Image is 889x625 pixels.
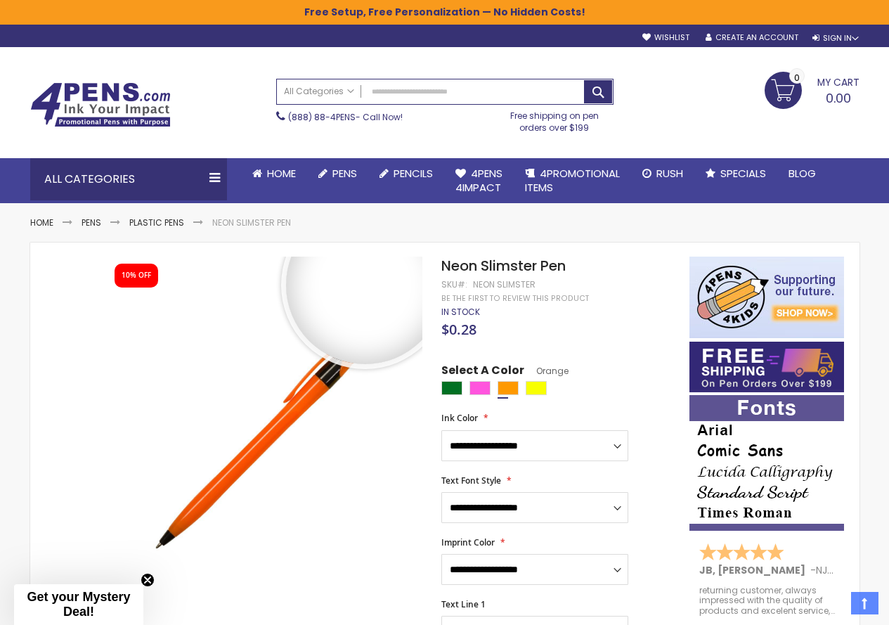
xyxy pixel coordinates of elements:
[699,586,836,616] div: returning customer, always impressed with the quality of products and excelent service, will retu...
[441,320,476,339] span: $0.28
[689,342,844,392] img: Free shipping on orders over $199
[642,32,689,43] a: Wishlist
[277,79,361,103] a: All Categories
[441,293,589,304] a: Be the first to review this product
[706,32,798,43] a: Create an Account
[524,365,569,377] span: Orange
[441,306,480,318] span: In stock
[498,381,519,395] div: Orange
[455,166,502,195] span: 4Pens 4impact
[267,166,296,181] span: Home
[794,71,800,84] span: 0
[469,381,491,395] div: Pink
[699,563,810,577] span: JB, [PERSON_NAME]
[441,475,501,487] span: Text Font Style
[514,158,631,204] a: 4PROMOTIONALITEMS
[441,256,566,276] span: Neon Slimster Pen
[30,158,227,200] div: All Categories
[765,72,859,107] a: 0.00 0
[368,158,444,189] a: Pencils
[851,592,878,614] a: Top
[122,271,151,281] div: 10% OFF
[30,217,53,228] a: Home
[816,563,833,577] span: NJ
[441,278,467,290] strong: SKU
[441,363,524,382] span: Select A Color
[141,573,155,587] button: Close teaser
[525,166,620,195] span: 4PROMOTIONAL ITEMS
[241,158,307,189] a: Home
[14,584,143,625] div: Get your Mystery Deal!Close teaser
[495,105,614,133] div: Free shipping on pen orders over $199
[27,590,130,619] span: Get your Mystery Deal!
[441,412,478,424] span: Ink Color
[212,217,291,228] li: Neon Slimster Pen
[826,89,851,107] span: 0.00
[812,33,859,44] div: Sign In
[526,381,547,395] div: Yellow
[82,217,101,228] a: Pens
[777,158,827,189] a: Blog
[102,277,423,598] img: neon_slimster_side_orange_1.jpg
[441,381,462,395] div: Green
[656,166,683,181] span: Rush
[631,158,694,189] a: Rush
[332,166,357,181] span: Pens
[789,166,816,181] span: Blog
[441,536,495,548] span: Imprint Color
[689,257,844,338] img: 4pens 4 kids
[473,279,536,290] div: Neon Slimster
[444,158,514,204] a: 4Pens4impact
[129,217,184,228] a: Plastic Pens
[441,598,486,610] span: Text Line 1
[284,86,354,97] span: All Categories
[720,166,766,181] span: Specials
[689,395,844,531] img: font-personalization-examples
[441,307,480,318] div: Availability
[288,111,403,123] span: - Call Now!
[394,166,433,181] span: Pencils
[30,82,171,127] img: 4Pens Custom Pens and Promotional Products
[288,111,356,123] a: (888) 88-4PENS
[307,158,368,189] a: Pens
[694,158,777,189] a: Specials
